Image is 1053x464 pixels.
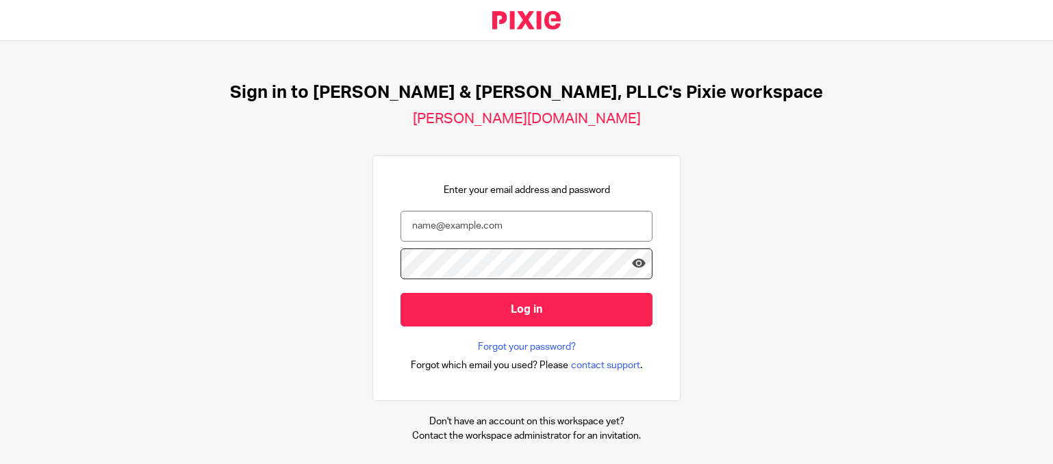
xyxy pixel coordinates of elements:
[478,340,576,354] a: Forgot your password?
[411,357,643,373] div: .
[411,359,568,372] span: Forgot which email you used? Please
[412,415,641,428] p: Don't have an account on this workspace yet?
[412,429,641,443] p: Contact the workspace administrator for an invitation.
[401,293,652,326] input: Log in
[413,110,641,128] h2: [PERSON_NAME][DOMAIN_NAME]
[230,82,823,103] h1: Sign in to [PERSON_NAME] & [PERSON_NAME], PLLC's Pixie workspace
[401,211,652,242] input: name@example.com
[444,183,610,197] p: Enter your email address and password
[571,359,640,372] span: contact support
